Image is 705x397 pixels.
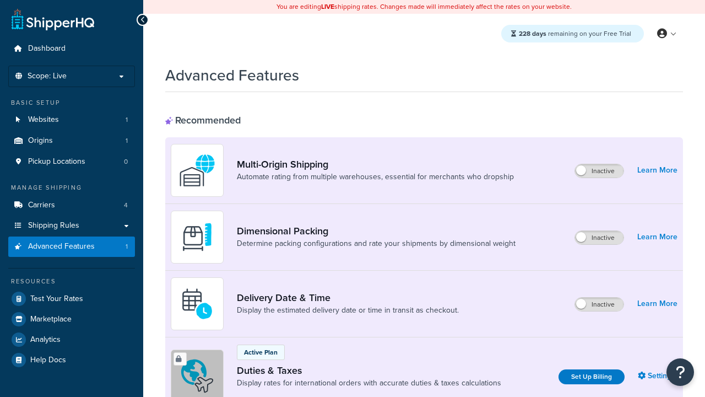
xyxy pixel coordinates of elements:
[28,242,95,251] span: Advanced Features
[666,358,694,386] button: Open Resource Center
[237,238,516,249] a: Determine packing configurations and rate your shipments by dimensional weight
[8,98,135,108] div: Basic Setup
[237,158,514,170] a: Multi-Origin Shipping
[126,242,128,251] span: 1
[126,136,128,146] span: 1
[8,195,135,216] li: Carriers
[8,131,135,151] a: Origins1
[30,335,61,345] span: Analytics
[28,115,59,125] span: Websites
[8,152,135,172] a: Pickup Locations0
[28,136,53,146] span: Origins
[178,285,216,323] img: gfkeb5ejjkALwAAAABJRU5ErkJggg==
[8,110,135,130] li: Websites
[28,157,85,167] span: Pickup Locations
[126,115,128,125] span: 1
[124,201,128,210] span: 4
[519,29,546,39] strong: 228 days
[8,289,135,309] a: Test Your Rates
[8,277,135,286] div: Resources
[28,221,79,230] span: Shipping Rules
[237,378,501,389] a: Display rates for international orders with accurate duties & taxes calculations
[575,231,623,244] label: Inactive
[8,110,135,130] a: Websites1
[8,183,135,192] div: Manage Shipping
[637,229,677,245] a: Learn More
[237,225,516,237] a: Dimensional Packing
[244,347,278,357] p: Active Plan
[8,216,135,236] a: Shipping Rules
[8,309,135,329] a: Marketplace
[8,330,135,350] a: Analytics
[30,294,83,304] span: Test Your Rates
[28,72,67,81] span: Scope: Live
[8,195,135,216] a: Carriers4
[8,152,135,172] li: Pickup Locations
[237,364,501,377] a: Duties & Taxes
[638,368,677,384] a: Settings
[237,171,514,183] a: Automate rating from multiple warehouses, essential for merchants who dropship
[575,164,623,178] label: Inactive
[178,218,216,256] img: DTVBYsAAAAAASUVORK5CYII=
[124,157,128,167] span: 0
[519,29,631,39] span: remaining on your Free Trial
[8,350,135,370] a: Help Docs
[575,298,623,311] label: Inactive
[321,2,334,12] b: LIVE
[30,315,72,324] span: Marketplace
[28,44,66,53] span: Dashboard
[8,131,135,151] li: Origins
[8,39,135,59] a: Dashboard
[237,292,459,304] a: Delivery Date & Time
[8,237,135,257] li: Advanced Features
[28,201,55,210] span: Carriers
[8,237,135,257] a: Advanced Features1
[165,114,241,126] div: Recommended
[637,296,677,312] a: Learn More
[558,369,625,384] a: Set Up Billing
[30,356,66,365] span: Help Docs
[178,151,216,190] img: WatD5o0RtDAAAAAElFTkSuQmCC
[165,65,299,86] h1: Advanced Features
[637,163,677,178] a: Learn More
[237,305,459,316] a: Display the estimated delivery date or time in transit as checkout.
